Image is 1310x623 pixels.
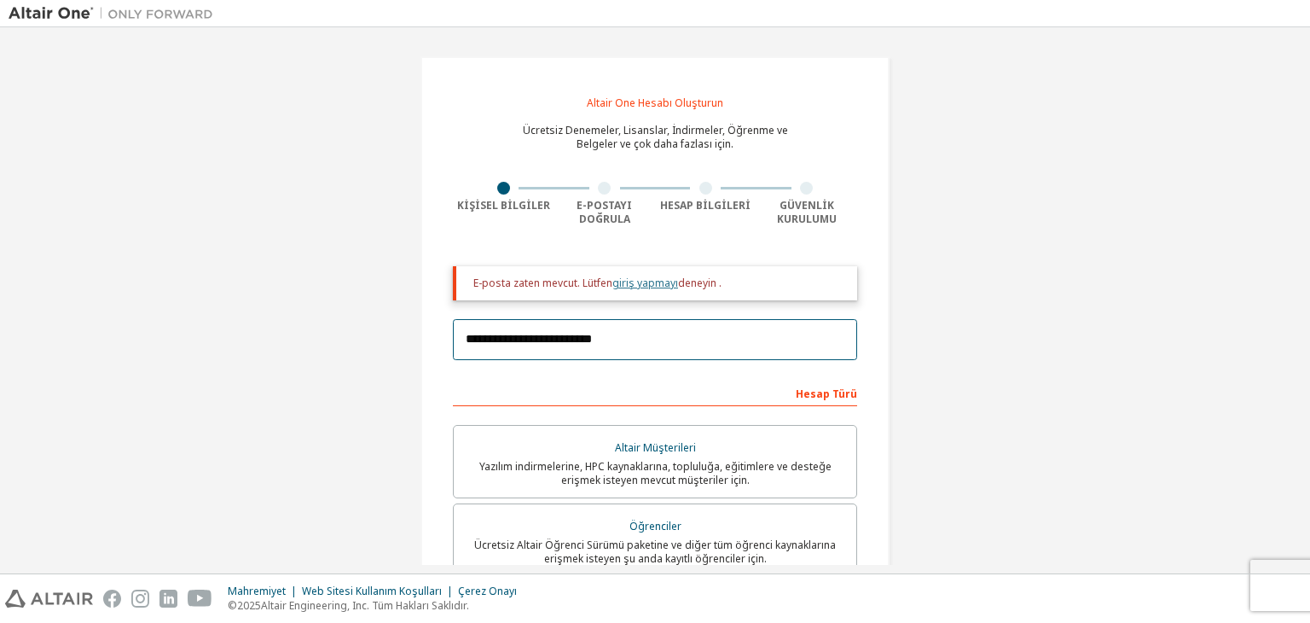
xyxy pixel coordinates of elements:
[777,198,837,226] font: Güvenlik Kurulumu
[577,198,632,226] font: E-postayı Doğrula
[103,590,121,608] img: facebook.svg
[474,538,836,566] font: Ücretsiz Altair Öğrenci Sürümü paketine ve diğer tüm öğrenci kaynaklarına erişmek isteyen şu anda...
[629,519,681,533] font: Öğrenciler
[188,590,212,608] img: youtube.svg
[228,598,237,613] font: ©
[131,590,149,608] img: instagram.svg
[261,598,469,613] font: Altair Engineering, Inc. Tüm Hakları Saklıdır.
[587,96,723,110] font: Altair One Hesabı Oluşturun
[615,440,696,455] font: Altair Müşterileri
[660,198,751,213] font: Hesap Bilgileri
[5,590,93,608] img: altair_logo.svg
[796,387,857,401] font: Hesap Türü
[678,276,722,290] font: deneyin .
[302,584,442,598] font: Web Sitesi Kullanım Koşulları
[458,584,517,598] font: Çerez Onayı
[473,276,612,290] font: E-posta zaten mevcut. Lütfen
[457,198,550,213] font: Kişisel Bilgiler
[577,137,733,151] font: Belgeler ve çok daha fazlası için.
[228,584,286,598] font: Mahremiyet
[9,5,222,22] img: Altair Bir
[523,123,788,137] font: Ücretsiz Denemeler, Lisanslar, İndirmeler, Öğrenme ve
[479,459,832,487] font: Yazılım indirmelerine, HPC kaynaklarına, topluluğa, eğitimlere ve desteğe erişmek isteyen mevcut ...
[237,598,261,613] font: 2025
[159,590,177,608] img: linkedin.svg
[612,276,678,290] a: giriş yapmayı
